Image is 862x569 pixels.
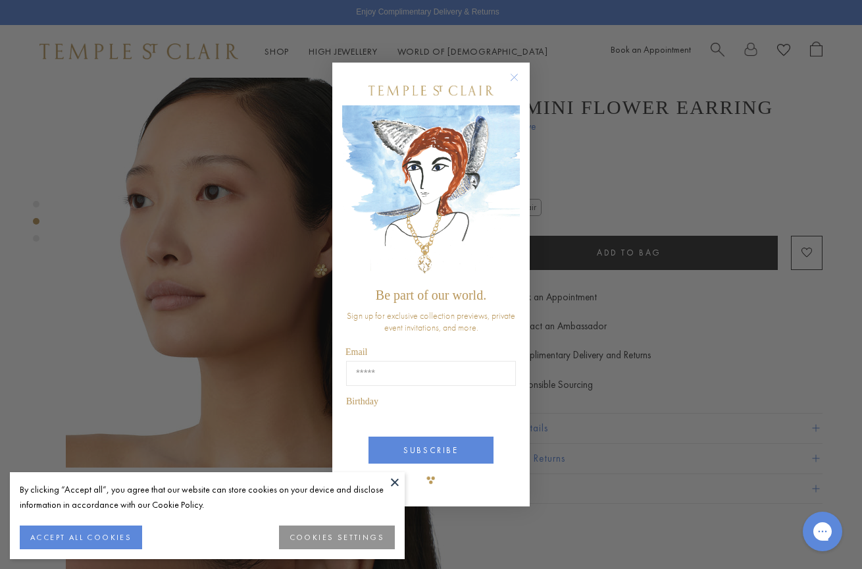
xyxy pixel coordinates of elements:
button: SUBSCRIBE [368,437,494,464]
button: COOKIES SETTINGS [279,526,395,549]
iframe: Gorgias live chat messenger [796,507,849,556]
span: Sign up for exclusive collection previews, private event invitations, and more. [347,310,515,333]
button: Close dialog [513,76,529,92]
span: Email [345,347,367,357]
input: Email [346,361,516,386]
div: By clicking “Accept all”, you agree that our website can store cookies on your device and disclos... [20,482,395,512]
span: Birthday [346,396,378,406]
button: ACCEPT ALL COOKIES [20,526,142,549]
img: Temple St. Clair [368,86,494,95]
span: Be part of our world. [376,288,486,302]
img: c4a9eb12-d91a-4d4a-8ee0-386386f4f338.jpeg [342,105,520,281]
img: TSC [418,467,444,493]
